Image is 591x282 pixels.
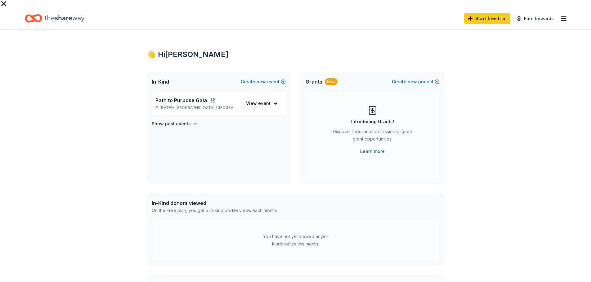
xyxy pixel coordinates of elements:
[258,101,271,106] span: event
[246,100,271,107] span: View
[25,11,84,26] a: Home
[152,120,198,128] button: Show past events
[152,120,191,128] h4: Show past events
[360,148,385,155] a: Learn more
[257,78,266,85] span: new
[155,105,237,110] p: [DATE] •
[464,13,510,24] a: Start free trial
[155,97,207,104] span: Path to Purpose Gala
[241,78,286,85] button: Createnewevent
[513,13,557,24] a: Earn Rewards
[176,105,237,110] span: [GEOGRAPHIC_DATA], [GEOGRAPHIC_DATA]
[152,78,169,85] span: In-Kind
[408,78,417,85] span: new
[351,118,394,125] div: Introducing Grants!
[325,78,338,85] div: New
[152,199,277,207] div: In-Kind donors viewed
[306,78,322,85] span: Grants
[242,98,282,109] a: View event
[257,233,334,248] div: You have not yet viewed any in-kind profiles this month.
[330,128,415,145] div: Discover thousands of mission-aligned grant opportunities.
[147,50,445,59] div: 👋 Hi [PERSON_NAME]
[152,207,277,214] div: On the Free plan, you get 5 in-kind profile views each month.
[392,78,440,85] button: Createnewproject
